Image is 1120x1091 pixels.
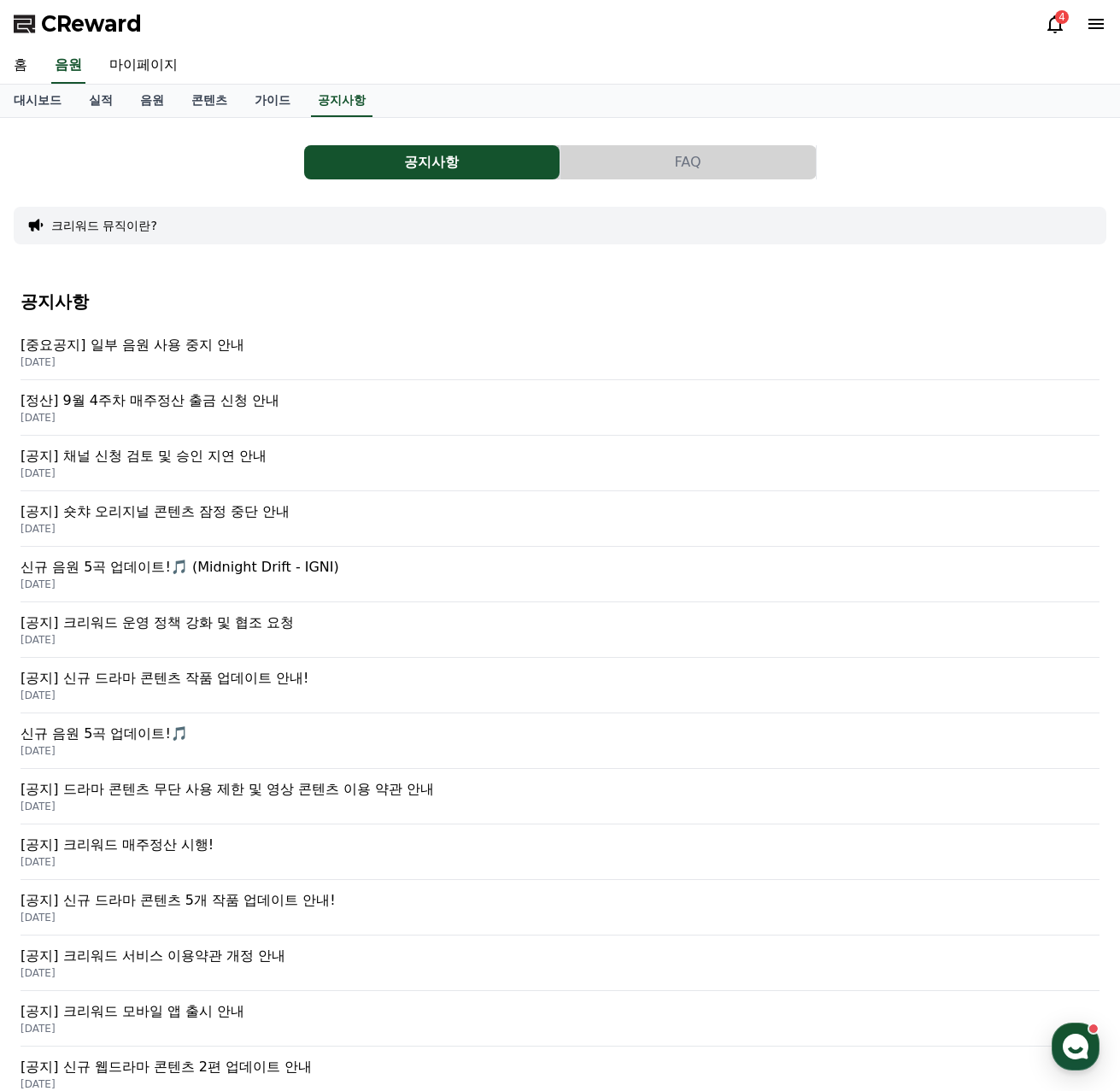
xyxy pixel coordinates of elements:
[21,613,1099,633] p: [공지] 크리워드 운영 정책 강화 및 협조 요청
[560,145,816,179] button: FAQ
[21,1001,1099,1022] p: [공지] 크리워드 모바일 앱 출시 안내
[21,1077,1099,1091] p: [DATE]
[21,689,1099,702] p: [DATE]
[21,466,1099,480] p: [DATE]
[21,779,1099,800] p: [공지] 드라마 콘텐츠 무단 사용 제한 및 영상 콘텐츠 이용 약관 안내
[41,10,142,38] span: CReward
[21,491,1099,547] a: [공지] 숏챠 오리지널 콘텐츠 잠정 중단 안내 [DATE]
[21,668,1099,689] p: [공지] 신규 드라마 콘텐츠 작품 업데이트 안내!
[21,1022,1099,1035] p: [DATE]
[21,355,1099,369] p: [DATE]
[21,824,1099,880] a: [공지] 크리워드 매주정산 시행! [DATE]
[21,1057,1099,1077] p: [공지] 신규 웹드라마 콘텐츠 2편 업데이트 안내
[51,217,157,234] button: 크리워드 뮤직이란?
[21,991,1099,1047] a: [공지] 크리워드 모바일 앱 출시 안내 [DATE]
[311,85,372,117] a: 공지사항
[126,85,178,117] a: 음원
[21,292,1099,311] h4: 공지사항
[21,380,1099,436] a: [정산] 9월 4주차 매주정산 출금 신청 안내 [DATE]
[21,436,1099,491] a: [공지] 채널 신청 검토 및 승인 지연 안내 [DATE]
[51,48,85,84] a: 음원
[21,946,1099,966] p: [공지] 크리워드 서비스 이용약관 개정 안내
[21,835,1099,855] p: [공지] 크리워드 매주정산 시행!
[178,85,241,117] a: 콘텐츠
[21,602,1099,658] a: [공지] 크리워드 운영 정책 강화 및 협조 요청 [DATE]
[21,502,1099,522] p: [공지] 숏챠 오리지널 콘텐츠 잠정 중단 안내
[96,48,191,84] a: 마이페이지
[21,800,1099,813] p: [DATE]
[304,145,560,179] button: 공지사항
[21,713,1099,769] a: 신규 음원 5곡 업데이트!🎵 [DATE]
[14,10,142,38] a: CReward
[21,855,1099,869] p: [DATE]
[21,936,1099,991] a: [공지] 크리워드 서비스 이용약관 개정 안내 [DATE]
[156,568,177,582] span: 대화
[113,542,220,584] a: 대화
[21,724,1099,744] p: 신규 음원 5곡 업데이트!🎵
[21,557,1099,578] p: 신규 음원 5곡 업데이트!🎵 (Midnight Drift - IGNI)
[21,744,1099,758] p: [DATE]
[21,390,1099,411] p: [정산] 9월 4주차 매주정산 출금 신청 안내
[1055,10,1069,24] div: 4
[21,890,1099,911] p: [공지] 신규 드라마 콘텐츠 5개 작품 업데이트 안내!
[21,335,1099,355] p: [중요공지] 일부 음원 사용 중지 안내
[21,325,1099,380] a: [중요공지] 일부 음원 사용 중지 안내 [DATE]
[21,446,1099,466] p: [공지] 채널 신청 검토 및 승인 지연 안내
[21,911,1099,924] p: [DATE]
[220,542,328,584] a: 설정
[1045,14,1065,34] a: 4
[21,633,1099,647] p: [DATE]
[241,85,304,117] a: 가이드
[21,578,1099,591] p: [DATE]
[75,85,126,117] a: 실적
[5,542,113,584] a: 홈
[21,880,1099,936] a: [공지] 신규 드라마 콘텐츠 5개 작품 업데이트 안내! [DATE]
[264,567,284,581] span: 설정
[560,145,817,179] a: FAQ
[21,522,1099,536] p: [DATE]
[21,658,1099,713] a: [공지] 신규 드라마 콘텐츠 작품 업데이트 안내! [DATE]
[54,567,64,581] span: 홈
[21,547,1099,602] a: 신규 음원 5곡 업데이트!🎵 (Midnight Drift - IGNI) [DATE]
[21,411,1099,425] p: [DATE]
[21,966,1099,980] p: [DATE]
[21,769,1099,824] a: [공지] 드라마 콘텐츠 무단 사용 제한 및 영상 콘텐츠 이용 약관 안내 [DATE]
